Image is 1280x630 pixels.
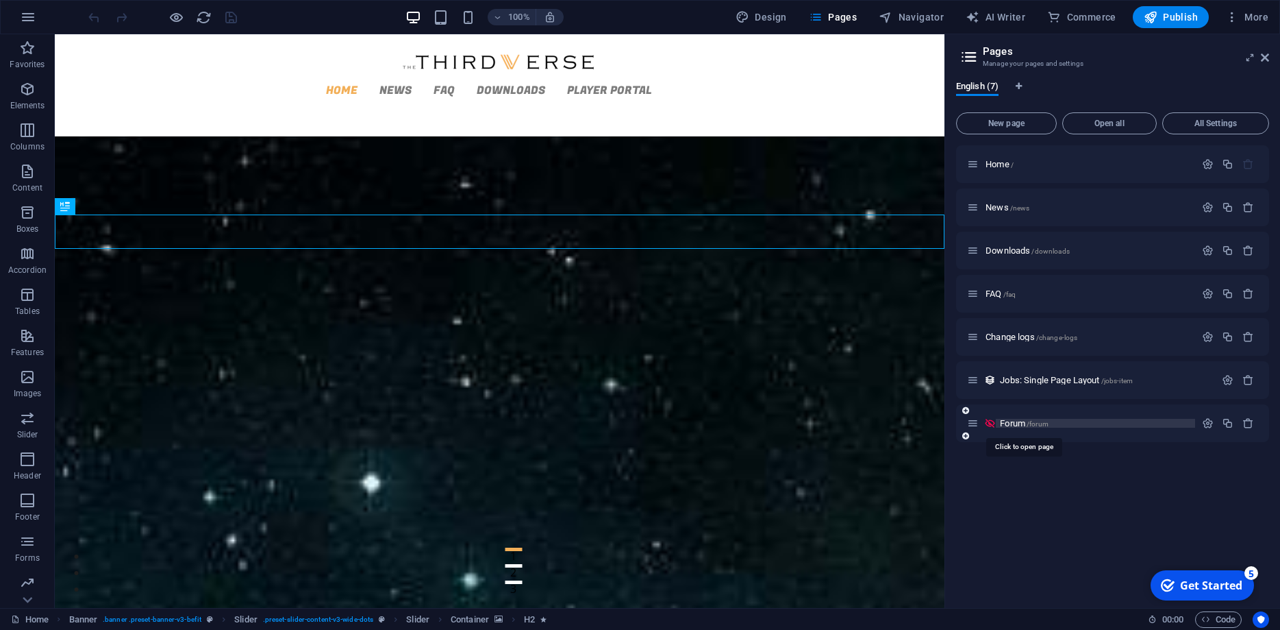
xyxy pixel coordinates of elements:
[69,611,98,628] span: Click to select. Double-click to edit
[488,9,536,25] button: 100%
[1000,418,1049,428] span: Forum
[450,546,467,550] button: 3
[12,182,42,193] p: Content
[14,388,42,399] p: Images
[234,611,258,628] span: Click to select. Double-click to edit
[983,58,1242,70] h3: Manage your pages and settings
[1172,614,1174,625] span: :
[986,159,1014,169] span: Click to open page
[1242,331,1254,343] div: Remove
[996,376,1215,385] div: Jobs: Single Page Layout/jobs-item
[11,347,44,358] p: Features
[1242,374,1254,386] div: Remove
[1068,119,1151,128] span: Open all
[981,289,1195,298] div: FAQ/faq
[15,511,40,522] p: Footer
[1003,291,1016,298] span: /faq
[1042,6,1122,28] button: Commerce
[981,160,1195,169] div: Home/
[1144,10,1198,24] span: Publish
[981,203,1195,212] div: News/news
[1202,331,1214,343] div: Settings
[730,6,792,28] button: Design
[196,10,212,25] i: Reload page
[544,11,556,23] i: On resize automatically adjust zoom level to fit chosen device.
[1010,204,1030,212] span: /news
[1242,158,1254,170] div: The startpage cannot be deleted
[736,10,787,24] span: Design
[1031,247,1069,255] span: /downloads
[1000,375,1133,385] span: Click to open page
[524,611,535,628] span: Click to select. Double-click to edit
[809,10,857,24] span: Pages
[956,81,1269,107] div: Language Tabs
[986,202,1029,213] span: Click to open page
[1011,161,1014,169] span: /
[730,6,792,28] div: Design (Ctrl+Alt+Y)
[1222,331,1233,343] div: Duplicate
[168,9,184,25] button: Click here to leave preview mode and continue editing
[494,616,503,623] i: This element contains a background
[1242,288,1254,300] div: Remove
[1222,417,1233,429] div: Duplicate
[986,245,1070,256] span: Click to open page
[379,616,385,623] i: This element is a customizable preset
[37,13,99,28] div: Get Started
[1222,374,1233,386] div: Settings
[803,6,862,28] button: Pages
[1101,377,1133,385] span: /jobs-item
[1202,202,1214,213] div: Settings
[956,112,1057,134] button: New page
[10,59,45,70] p: Favorites
[1242,417,1254,429] div: Remove
[263,611,373,628] span: . preset-slider-content-v3-wide-dots
[1220,6,1274,28] button: More
[1062,112,1157,134] button: Open all
[17,429,38,440] p: Slider
[1162,112,1269,134] button: All Settings
[103,611,201,628] span: . banner .preset-banner-v3-befit
[966,10,1025,24] span: AI Writer
[981,246,1195,255] div: Downloads/downloads
[1242,245,1254,256] div: Remove
[16,223,39,234] p: Boxes
[1202,158,1214,170] div: Settings
[1222,288,1233,300] div: Duplicate
[8,265,47,276] p: Accordion
[69,611,547,628] nav: breadcrumb
[1202,417,1214,429] div: Settings
[986,289,1016,299] span: Click to open page
[1047,10,1116,24] span: Commerce
[1222,158,1233,170] div: Duplicate
[984,374,996,386] div: This layout is used as a template for all items (e.g. a blog post) of this collection. The conten...
[879,10,944,24] span: Navigator
[986,332,1077,342] span: Click to open page
[983,45,1269,58] h2: Pages
[962,119,1051,128] span: New page
[1225,10,1268,24] span: More
[960,6,1031,28] button: AI Writer
[195,9,212,25] button: reload
[11,611,49,628] a: Click to cancel selection. Double-click to open Pages
[451,611,489,628] span: Click to select. Double-click to edit
[14,470,41,481] p: Header
[508,9,530,25] h6: 100%
[15,306,40,317] p: Tables
[981,332,1195,341] div: Change logs/change-logs
[1202,288,1214,300] div: Settings
[1202,245,1214,256] div: Settings
[540,616,547,623] i: Element contains an animation
[1133,6,1209,28] button: Publish
[1036,334,1078,341] span: /change-logs
[8,5,111,36] div: Get Started 5 items remaining, 0% complete
[10,100,45,111] p: Elements
[996,419,1195,428] div: Forum/forum
[873,6,949,28] button: Navigator
[15,553,40,564] p: Forms
[450,530,467,533] button: 2
[1242,202,1254,213] div: Remove
[450,513,467,517] button: 1
[406,611,429,628] span: Click to select. Double-click to edit
[956,78,999,97] span: English (7)
[207,616,213,623] i: This element is a customizable preset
